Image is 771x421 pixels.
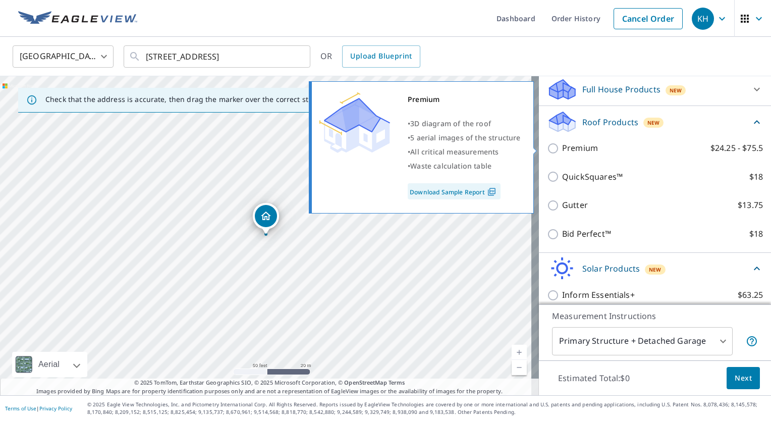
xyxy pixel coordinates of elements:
[350,50,412,63] span: Upload Blueprint
[146,42,290,71] input: Search by address or latitude-longitude
[512,345,527,360] a: Current Level 19, Zoom In
[408,117,521,131] div: •
[389,379,405,386] a: Terms
[410,147,499,156] span: All critical measurements
[562,228,611,240] p: Bid Perfect™
[512,360,527,375] a: Current Level 19, Zoom Out
[552,327,733,355] div: Primary Structure + Detached Garage
[738,199,763,212] p: $13.75
[45,95,336,104] p: Check that the address is accurate, then drag the marker over the correct structure.
[562,289,635,301] p: Inform Essentials+
[344,379,387,386] a: OpenStreetMap
[649,266,662,274] span: New
[87,401,766,416] p: © 2025 Eagle View Technologies, Inc. and Pictometry International Corp. All Rights Reserved. Repo...
[746,335,758,347] span: Your report will include the primary structure and a detached garage if one exists.
[134,379,405,387] span: © 2025 TomTom, Earthstar Geographics SIO, © 2025 Microsoft Corporation, ©
[727,367,760,390] button: Next
[410,133,520,142] span: 5 aerial images of the structure
[12,352,87,377] div: Aerial
[562,171,623,183] p: QuickSquares™
[614,8,683,29] a: Cancel Order
[749,228,763,240] p: $18
[320,45,420,68] div: OR
[547,110,763,134] div: Roof ProductsNew
[692,8,714,30] div: KH
[410,161,491,171] span: Waste calculation table
[408,183,501,199] a: Download Sample Report
[552,310,758,322] p: Measurement Instructions
[35,352,63,377] div: Aerial
[18,11,137,26] img: EV Logo
[738,289,763,301] p: $63.25
[562,142,598,154] p: Premium
[749,171,763,183] p: $18
[410,119,491,128] span: 3D diagram of the roof
[670,86,682,94] span: New
[710,142,763,154] p: $24.25 - $75.5
[408,159,521,173] div: •
[582,116,638,128] p: Roof Products
[550,367,638,389] p: Estimated Total: $0
[582,262,640,275] p: Solar Products
[5,405,72,411] p: |
[562,199,588,212] p: Gutter
[582,83,660,95] p: Full House Products
[408,92,521,107] div: Premium
[253,203,279,234] div: Dropped pin, building 1, Residential property, 10139 Royal Dr Saint Louis, MO 63136
[647,119,660,127] span: New
[408,145,521,159] div: •
[319,92,390,153] img: Premium
[485,187,499,196] img: Pdf Icon
[5,405,36,412] a: Terms of Use
[39,405,72,412] a: Privacy Policy
[547,257,763,281] div: Solar ProductsNew
[13,42,114,71] div: [GEOGRAPHIC_DATA]
[547,77,763,101] div: Full House ProductsNew
[735,372,752,385] span: Next
[342,45,420,68] a: Upload Blueprint
[408,131,521,145] div: •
